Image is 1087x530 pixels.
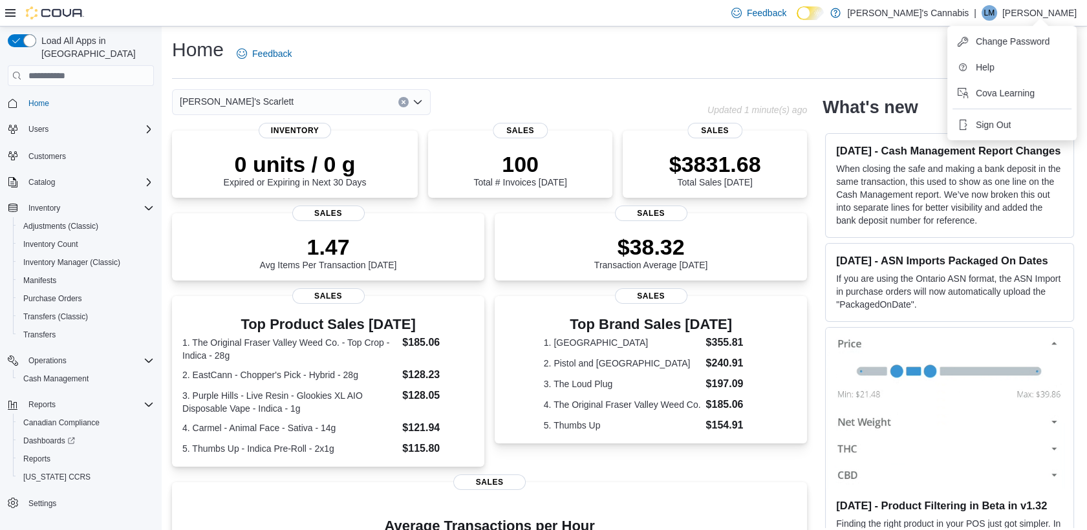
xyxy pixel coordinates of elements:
a: Inventory Count [18,237,83,252]
a: Canadian Compliance [18,415,105,430]
span: Settings [23,495,154,511]
span: Adjustments (Classic) [23,221,98,231]
span: [US_STATE] CCRS [23,472,91,482]
button: Operations [3,352,159,370]
dt: 4. Carmel - Animal Face - Sativa - 14g [182,421,397,434]
span: Reports [23,397,154,412]
dt: 3. Purple Hills - Live Resin - Glookies XL AIO Disposable Vape - Indica - 1g [182,389,397,415]
span: Sales [453,474,526,490]
button: Adjustments (Classic) [13,217,159,235]
span: Cash Management [23,374,89,384]
a: Feedback [231,41,297,67]
button: Open list of options [413,97,423,107]
button: Cova Learning [952,83,1071,103]
h1: Home [172,37,224,63]
p: 1.47 [260,234,397,260]
a: Dashboards [13,432,159,450]
p: When closing the safe and making a bank deposit in the same transaction, this used to show as one... [836,162,1063,227]
p: [PERSON_NAME]'s Cannabis [847,5,969,21]
dd: $128.05 [402,388,474,403]
span: Dashboards [18,433,154,449]
input: Dark Mode [797,6,824,20]
span: Sales [615,288,687,304]
span: Inventory Count [18,237,154,252]
h3: Top Product Sales [DATE] [182,317,474,332]
button: Transfers (Classic) [13,308,159,326]
div: Total Sales [DATE] [669,151,761,187]
dt: 1. [GEOGRAPHIC_DATA] [544,336,701,349]
p: 100 [473,151,566,177]
span: Purchase Orders [23,293,82,304]
span: Feedback [747,6,786,19]
span: Inventory [28,203,60,213]
a: Customers [23,149,71,164]
a: Transfers (Classic) [18,309,93,324]
p: If you are using the Ontario ASN format, the ASN Import in purchase orders will now automatically... [836,272,1063,311]
button: Inventory [3,199,159,217]
button: Inventory Count [13,235,159,253]
span: Catalog [28,177,55,187]
div: Leo Mojica [982,5,997,21]
p: $3831.68 [669,151,761,177]
span: Inventory [259,123,331,138]
button: Catalog [3,173,159,191]
a: Dashboards [18,433,80,449]
div: Transaction Average [DATE] [594,234,708,270]
dd: $115.80 [402,441,474,456]
span: Manifests [23,275,56,286]
span: Inventory Manager (Classic) [23,257,120,268]
a: Purchase Orders [18,291,87,306]
dd: $240.91 [706,355,759,371]
span: Sign Out [976,118,1011,131]
span: Feedback [252,47,292,60]
span: Help [976,61,995,74]
button: Settings [3,494,159,513]
button: Users [3,120,159,138]
span: Canadian Compliance [18,415,154,430]
span: Settings [28,498,56,509]
span: Washington CCRS [18,469,154,485]
div: Expired or Expiring in Next 30 Days [224,151,367,187]
span: Reports [23,454,50,464]
span: Cova Learning [976,87,1035,100]
dd: $185.06 [402,335,474,350]
dd: $197.09 [706,376,759,392]
p: Updated 1 minute(s) ago [707,105,807,115]
h3: [DATE] - Product Filtering in Beta in v1.32 [836,499,1063,512]
h3: Top Brand Sales [DATE] [544,317,759,332]
h2: What's new [823,97,918,118]
span: Inventory [23,200,154,216]
span: Sales [615,206,687,221]
p: [PERSON_NAME] [1002,5,1077,21]
a: [US_STATE] CCRS [18,469,96,485]
a: Settings [23,496,61,511]
span: Sales [292,288,365,304]
dd: $355.81 [706,335,759,350]
dt: 1. The Original Fraser Valley Weed Co. - Top Crop - Indica - 28g [182,336,397,362]
button: Home [3,94,159,112]
span: Dark Mode [797,20,797,21]
button: Purchase Orders [13,290,159,308]
button: Help [952,57,1071,78]
button: Users [23,122,54,137]
button: Catalog [23,175,60,190]
dd: $128.23 [402,367,474,383]
dt: 4. The Original Fraser Valley Weed Co. [544,398,701,411]
div: Total # Invoices [DATE] [473,151,566,187]
p: | [974,5,976,21]
a: Manifests [18,273,61,288]
dt: 3. The Loud Plug [544,377,701,390]
p: $38.32 [594,234,708,260]
button: Reports [23,397,61,412]
dd: $121.94 [402,420,474,436]
dt: 5. Thumbs Up - Indica Pre-Roll - 2x1g [182,442,397,455]
span: Transfers [18,327,154,343]
span: Users [23,122,154,137]
button: [US_STATE] CCRS [13,468,159,486]
img: Cova [26,6,84,19]
button: Change Password [952,31,1071,52]
span: Sales [687,123,743,138]
span: Transfers [23,330,56,340]
a: Adjustments (Classic) [18,218,103,234]
dt: 2. Pistol and [GEOGRAPHIC_DATA] [544,357,701,370]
